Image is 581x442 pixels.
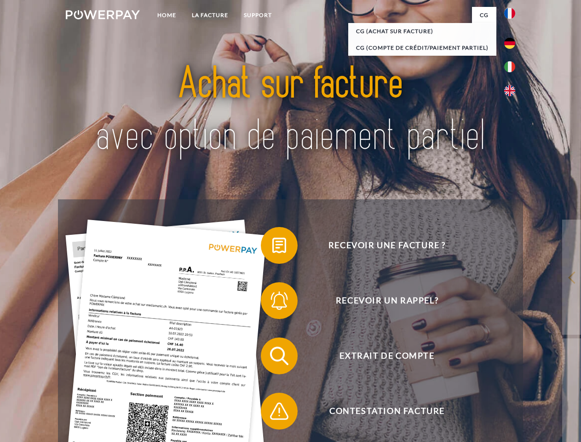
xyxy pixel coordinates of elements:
[66,10,140,19] img: logo-powerpay-white.svg
[261,227,500,264] button: Recevoir une facture ?
[274,227,500,264] span: Recevoir une facture ?
[348,23,496,40] a: CG (achat sur facture)
[504,8,515,19] img: fr
[236,7,280,23] a: Support
[88,44,493,176] img: title-powerpay_fr.svg
[184,7,236,23] a: LA FACTURE
[472,7,496,23] a: CG
[261,282,500,319] button: Recevoir un rappel?
[274,337,500,374] span: Extrait de compte
[261,337,500,374] button: Extrait de compte
[504,85,515,96] img: en
[504,38,515,49] img: de
[274,393,500,430] span: Contestation Facture
[268,234,291,257] img: qb_bill.svg
[261,393,500,430] button: Contestation Facture
[268,289,291,312] img: qb_bell.svg
[348,40,496,56] a: CG (Compte de crédit/paiement partiel)
[504,61,515,72] img: it
[268,400,291,423] img: qb_warning.svg
[274,282,500,319] span: Recevoir un rappel?
[268,344,291,367] img: qb_search.svg
[150,7,184,23] a: Home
